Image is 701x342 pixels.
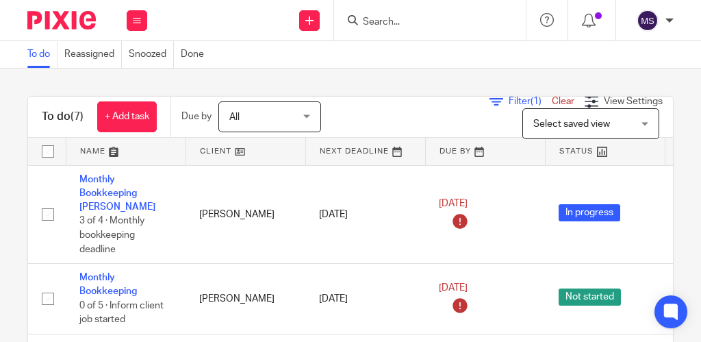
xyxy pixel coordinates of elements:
img: svg%3E [637,10,659,32]
span: All [229,112,240,122]
span: Filter [509,97,552,106]
p: Due by [181,110,212,123]
a: Monthly Bookkeeping [79,273,137,296]
a: Reassigned [64,41,122,68]
input: Search [361,16,485,29]
span: [DATE] [439,199,468,208]
td: [PERSON_NAME] [186,264,305,334]
span: 0 of 5 · Inform client job started [79,301,164,325]
td: [PERSON_NAME] [186,165,305,264]
a: Clear [552,97,574,106]
span: Not started [559,289,621,306]
span: [DATE] [439,283,468,293]
img: Pixie [27,11,96,29]
a: + Add task [97,101,157,132]
span: 3 of 4 · Monthly bookkeeping deadline [79,217,144,254]
a: To do [27,41,58,68]
span: In progress [559,204,620,221]
a: Snoozed [129,41,174,68]
td: [DATE] [305,264,425,334]
span: Select saved view [533,119,610,129]
span: (1) [531,97,541,106]
span: View Settings [604,97,663,106]
h1: To do [42,110,84,124]
span: (7) [71,111,84,122]
a: Done [181,41,211,68]
td: [DATE] [305,165,425,264]
a: Monthly Bookkeeping [PERSON_NAME] [79,175,155,212]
